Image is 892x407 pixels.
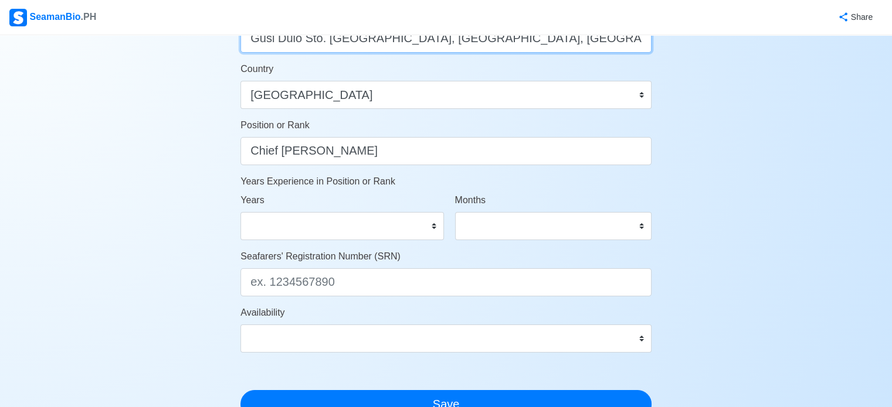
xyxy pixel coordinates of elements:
[240,137,652,165] input: ex. 2nd Officer w/ Master License
[240,251,400,261] span: Seafarers' Registration Number (SRN)
[455,193,486,207] label: Months
[240,175,652,189] p: Years Experience in Position or Rank
[81,12,97,22] span: .PH
[826,6,883,29] button: Share
[240,120,309,130] span: Position or Rank
[240,306,284,320] label: Availability
[240,62,273,76] label: Country
[9,9,27,26] img: Logo
[240,268,652,296] input: ex. 1234567890
[240,25,652,53] input: ex. Pooc Occidental, Tubigon, Bohol
[240,193,264,207] label: Years
[9,9,96,26] div: SeamanBio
